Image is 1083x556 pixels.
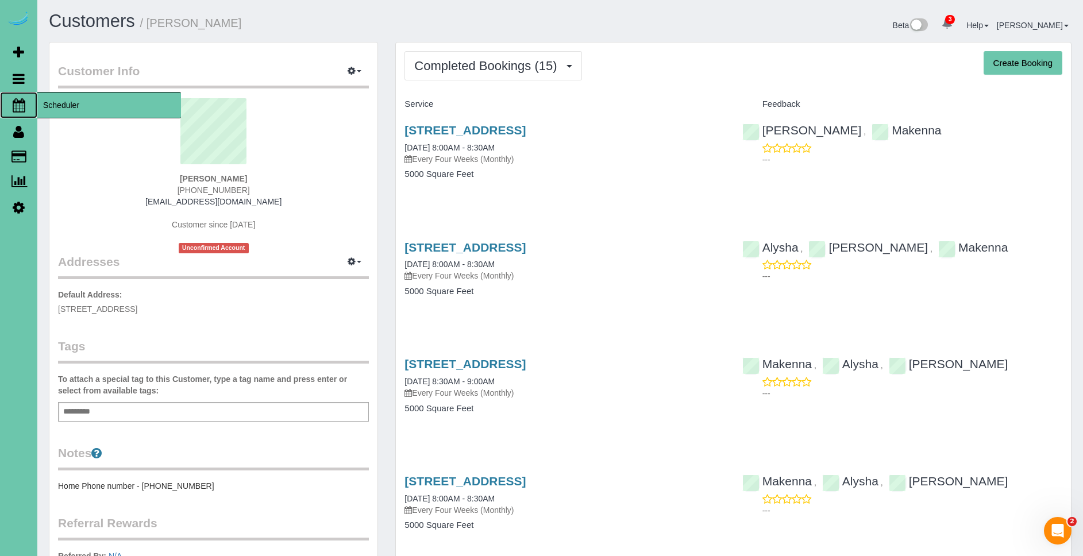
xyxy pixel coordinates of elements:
a: [DATE] 8:00AM - 8:30AM [404,494,495,503]
pre: Home Phone number - [PHONE_NUMBER] [58,480,369,492]
legend: Customer Info [58,63,369,88]
p: Every Four Weeks (Monthly) [404,387,724,399]
img: New interface [909,18,928,33]
a: [STREET_ADDRESS] [404,123,526,137]
a: [PERSON_NAME] [889,474,1008,488]
a: [DATE] 8:00AM - 8:30AM [404,260,495,269]
a: [STREET_ADDRESS] [404,241,526,254]
legend: Referral Rewards [58,515,369,540]
p: --- [762,505,1062,516]
a: Help [966,21,989,30]
img: Automaid Logo [7,11,30,28]
span: 2 [1067,517,1077,526]
a: [DATE] 8:00AM - 8:30AM [404,143,495,152]
button: Completed Bookings (15) [404,51,581,80]
h4: Feedback [742,99,1062,109]
span: , [881,478,883,487]
a: 3 [936,11,958,37]
span: Scheduler [37,92,181,118]
p: --- [762,154,1062,165]
a: [PERSON_NAME] [997,21,1069,30]
legend: Notes [58,445,369,470]
a: Alysha [742,241,799,254]
a: Beta [893,21,928,30]
strong: [PERSON_NAME] [180,174,247,183]
span: , [881,361,883,370]
span: Completed Bookings (15) [414,59,562,73]
label: To attach a special tag to this Customer, type a tag name and press enter or select from availabl... [58,373,369,396]
span: Customer since [DATE] [172,220,255,229]
a: [EMAIL_ADDRESS][DOMAIN_NAME] [145,197,282,206]
button: Create Booking [984,51,1062,75]
a: Makenna [742,357,812,370]
span: , [864,127,866,136]
span: , [814,361,816,370]
a: Customers [49,11,135,31]
a: [STREET_ADDRESS] [404,357,526,370]
a: [STREET_ADDRESS] [404,474,526,488]
span: Unconfirmed Account [179,243,249,253]
a: Makenna [742,474,812,488]
h4: 5000 Square Feet [404,404,724,414]
h4: 5000 Square Feet [404,169,724,179]
a: Makenna [872,123,941,137]
a: [PERSON_NAME] [808,241,928,254]
p: Every Four Weeks (Monthly) [404,504,724,516]
span: , [930,244,932,253]
a: [PERSON_NAME] [742,123,862,137]
span: 3 [945,15,955,24]
p: --- [762,271,1062,282]
label: Default Address: [58,289,122,300]
p: Every Four Weeks (Monthly) [404,270,724,281]
iframe: Intercom live chat [1044,517,1072,545]
legend: Tags [58,338,369,364]
a: [PERSON_NAME] [889,357,1008,370]
small: / [PERSON_NAME] [140,17,242,29]
a: Alysha [822,474,878,488]
span: , [801,244,803,253]
h4: 5000 Square Feet [404,287,724,296]
a: Makenna [938,241,1008,254]
p: Every Four Weeks (Monthly) [404,153,724,165]
span: [STREET_ADDRESS] [58,304,137,314]
span: [PHONE_NUMBER] [178,186,250,195]
span: , [814,478,816,487]
h4: Service [404,99,724,109]
h4: 5000 Square Feet [404,520,724,530]
p: --- [762,388,1062,399]
a: Alysha [822,357,878,370]
a: [DATE] 8:30AM - 9:00AM [404,377,495,386]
